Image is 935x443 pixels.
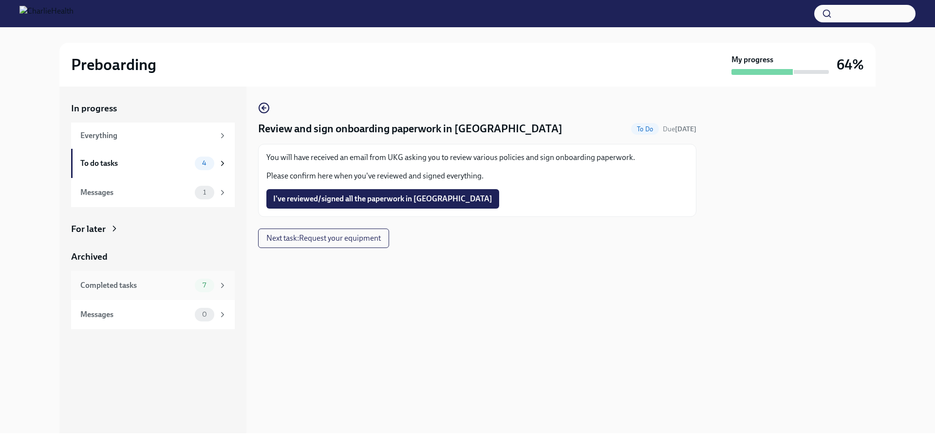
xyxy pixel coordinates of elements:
[71,102,235,115] a: In progress
[197,189,212,196] span: 1
[80,158,191,169] div: To do tasks
[258,229,389,248] button: Next task:Request your equipment
[71,223,106,235] div: For later
[71,250,235,263] a: Archived
[196,311,213,318] span: 0
[80,309,191,320] div: Messages
[663,125,696,133] span: Due
[71,300,235,329] a: Messages0
[663,124,696,134] span: August 14th, 2025 07:00
[19,6,74,21] img: CharlieHealth
[266,233,381,243] span: Next task : Request your equipment
[258,122,562,136] h4: Review and sign onboarding paperwork in [GEOGRAPHIC_DATA]
[71,271,235,300] a: Completed tasks7
[675,125,696,133] strong: [DATE]
[266,189,499,209] button: I've reviewed/signed all the paperwork in [GEOGRAPHIC_DATA]
[80,187,191,198] div: Messages
[80,130,214,141] div: Everything
[71,55,156,74] h2: Preboarding
[266,171,688,181] p: Please confirm here when you've reviewed and signed everything.
[273,194,492,204] span: I've reviewed/signed all the paperwork in [GEOGRAPHIC_DATA]
[80,280,191,291] div: Completed tasks
[197,282,212,289] span: 7
[71,223,235,235] a: For later
[631,125,659,133] span: To Do
[731,54,773,65] strong: My progress
[71,149,235,178] a: To do tasks4
[196,159,212,167] span: 4
[71,178,235,207] a: Messages1
[266,152,688,163] p: You will have received an email from UKG asking you to review various policies and sign onboardin...
[837,56,864,73] h3: 64%
[71,123,235,149] a: Everything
